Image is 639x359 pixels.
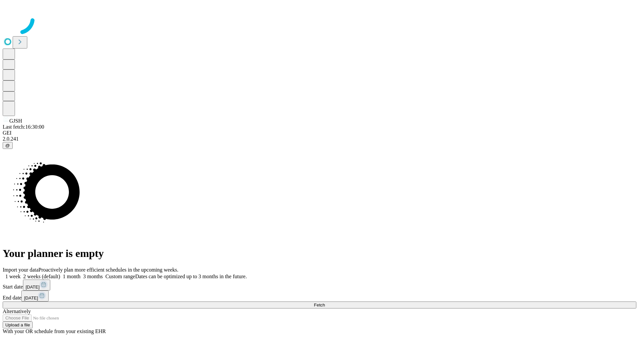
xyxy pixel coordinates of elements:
[135,274,247,279] span: Dates can be optimized up to 3 months in the future.
[3,136,636,142] div: 2.0.241
[9,118,22,124] span: GJSH
[39,267,178,273] span: Proactively plan more efficient schedules in the upcoming weeks.
[83,274,103,279] span: 3 months
[3,328,106,334] span: With your OR schedule from your existing EHR
[3,247,636,260] h1: Your planner is empty
[3,142,13,149] button: @
[106,274,135,279] span: Custom range
[3,130,636,136] div: GEI
[3,321,33,328] button: Upload a file
[3,124,44,130] span: Last fetch: 16:30:00
[3,267,39,273] span: Import your data
[3,291,636,301] div: End date
[24,296,38,300] span: [DATE]
[23,274,60,279] span: 2 weeks (default)
[63,274,81,279] span: 1 month
[3,308,31,314] span: Alternatively
[26,285,40,290] span: [DATE]
[23,280,50,291] button: [DATE]
[5,143,10,148] span: @
[314,302,325,307] span: Fetch
[21,291,49,301] button: [DATE]
[5,274,21,279] span: 1 week
[3,301,636,308] button: Fetch
[3,280,636,291] div: Start date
